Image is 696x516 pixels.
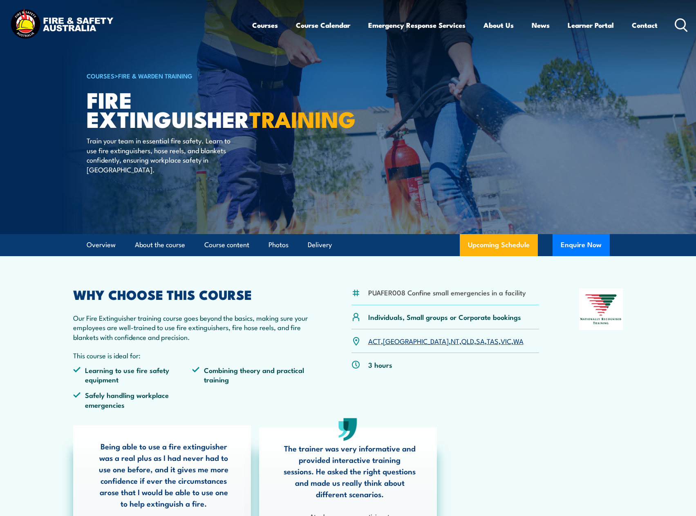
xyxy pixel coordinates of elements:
[579,288,623,330] img: Nationally Recognised Training logo.
[383,336,449,346] a: [GEOGRAPHIC_DATA]
[252,14,278,36] a: Courses
[269,234,289,256] a: Photos
[249,101,356,135] strong: TRAINING
[73,313,312,342] p: Our Fire Extinguisher training course goes beyond the basics, making sure your employees are well...
[87,234,116,256] a: Overview
[476,336,485,346] a: SA
[87,136,236,174] p: Train your team in essential fire safety. Learn to use fire extinguishers, hose reels, and blanke...
[118,71,192,80] a: Fire & Warden Training
[204,234,249,256] a: Course content
[368,312,521,322] p: Individuals, Small groups or Corporate bookings
[368,336,524,346] p: , , , , , , ,
[568,14,614,36] a: Learner Portal
[87,90,289,128] h1: Fire Extinguisher
[73,288,312,300] h2: WHY CHOOSE THIS COURSE
[483,14,514,36] a: About Us
[451,336,459,346] a: NT
[460,234,538,256] a: Upcoming Schedule
[308,234,332,256] a: Delivery
[73,390,192,409] li: Safely handling workplace emergencies
[513,336,524,346] a: WA
[368,14,465,36] a: Emergency Response Services
[368,360,392,369] p: 3 hours
[501,336,511,346] a: VIC
[135,234,185,256] a: About the course
[73,365,192,384] li: Learning to use fire safety equipment
[97,440,231,509] p: Being able to use a fire extinguisher was a real plus as I had never had to use one before, and i...
[368,336,381,346] a: ACT
[532,14,550,36] a: News
[296,14,350,36] a: Course Calendar
[368,288,526,297] li: PUAFER008 Confine small emergencies in a facility
[87,71,289,80] h6: >
[553,234,610,256] button: Enquire Now
[487,336,499,346] a: TAS
[632,14,658,36] a: Contact
[283,442,416,500] p: The trainer was very informative and provided interactive training sessions. He asked the right q...
[461,336,474,346] a: QLD
[192,365,311,384] li: Combining theory and practical training
[73,351,312,360] p: This course is ideal for:
[87,71,114,80] a: COURSES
